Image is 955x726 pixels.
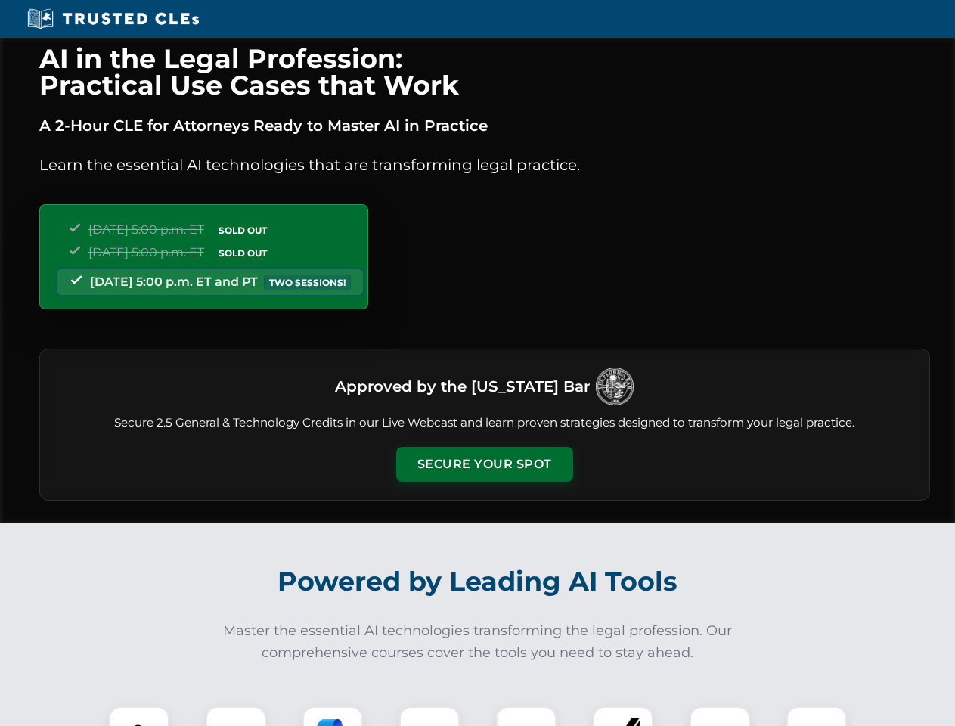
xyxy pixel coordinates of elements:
p: Master the essential AI technologies transforming the legal profession. Our comprehensive courses... [213,620,743,664]
button: Secure Your Spot [396,447,573,482]
p: A 2-Hour CLE for Attorneys Ready to Master AI in Practice [39,113,930,138]
img: Trusted CLEs [23,8,203,30]
span: SOLD OUT [213,245,272,261]
h3: Approved by the [US_STATE] Bar [335,373,590,400]
img: Logo [596,368,634,405]
p: Learn the essential AI technologies that are transforming legal practice. [39,153,930,177]
h1: AI in the Legal Profession: Practical Use Cases that Work [39,45,930,98]
h2: Powered by Leading AI Tools [59,555,897,608]
span: SOLD OUT [213,222,272,238]
span: [DATE] 5:00 p.m. ET [88,222,204,237]
span: [DATE] 5:00 p.m. ET [88,245,204,259]
p: Secure 2.5 General & Technology Credits in our Live Webcast and learn proven strategies designed ... [58,414,911,432]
